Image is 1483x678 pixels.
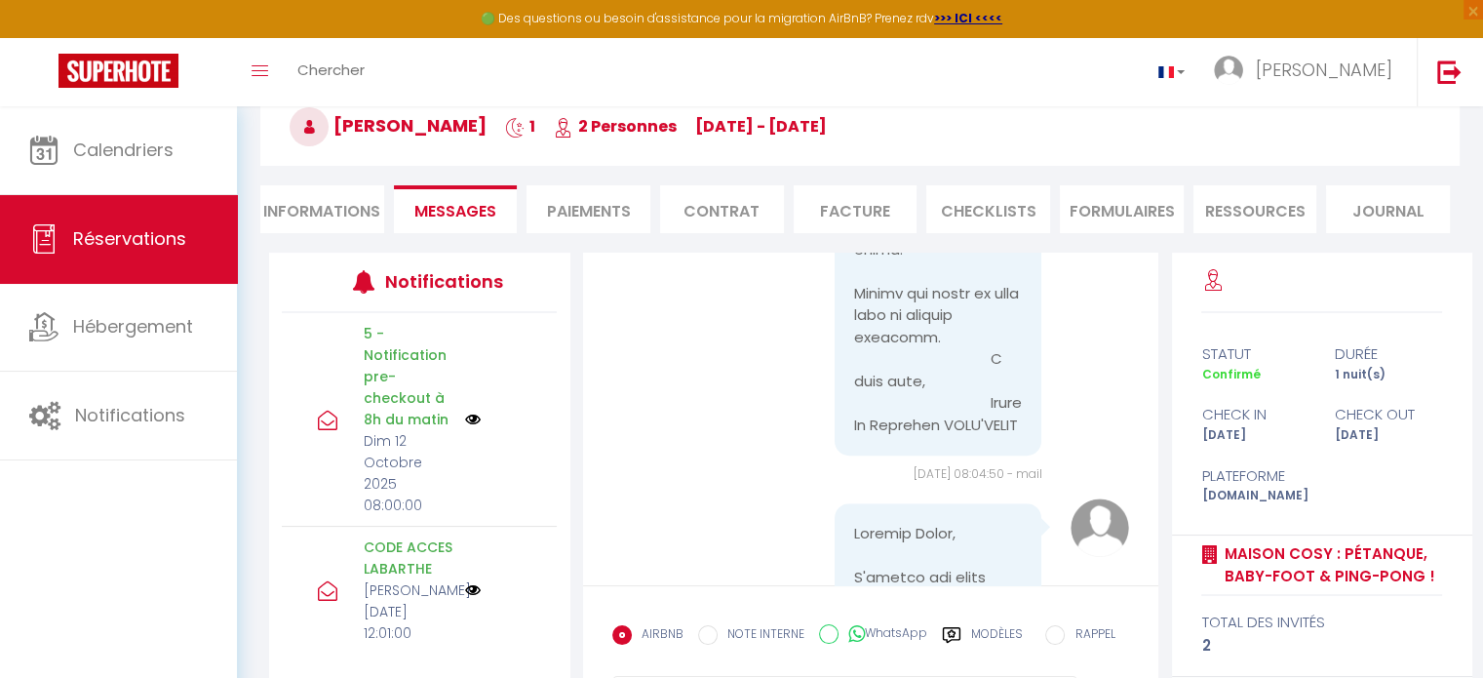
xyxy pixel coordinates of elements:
li: Ressources [1193,185,1317,233]
a: >>> ICI <<<< [934,10,1002,26]
div: [DATE] [1322,426,1456,445]
li: CHECKLISTS [926,185,1050,233]
span: 2 Personnes [554,115,677,138]
div: [DATE] [1189,426,1322,445]
li: Journal [1326,185,1450,233]
p: 5 - Notification pre-checkout à 8h du matin [364,323,452,430]
span: Messages [414,200,496,222]
div: Plateforme [1189,464,1322,488]
div: 2 [1201,634,1442,658]
span: Calendriers [73,138,174,162]
span: Réservations [73,226,186,251]
span: [DATE] 08:04:50 - mail [913,465,1041,482]
li: Informations [260,185,384,233]
img: NO IMAGE [465,412,481,427]
div: statut [1189,342,1322,366]
img: ... [1214,56,1243,85]
label: NOTE INTERNE [718,625,804,647]
a: Maison Cosy : Pétanque, Baby-foot & Ping-Pong ! [1217,542,1442,588]
li: Facture [794,185,917,233]
span: [PERSON_NAME] [1256,58,1392,82]
span: Chercher [297,60,365,80]
span: 1 [505,115,535,138]
div: durée [1322,342,1456,366]
a: Chercher [283,38,379,106]
span: [DATE] - [DATE] [695,115,827,138]
div: 1 nuit(s) [1322,366,1456,384]
div: total des invités [1201,611,1442,634]
label: WhatsApp [839,624,927,646]
label: AIRBNB [632,625,683,647]
p: Dim 12 Octobre 2025 08:00:00 [364,430,452,516]
img: Super Booking [59,54,178,88]
div: check in [1189,403,1322,426]
a: ... [PERSON_NAME] [1199,38,1417,106]
label: Modèles [971,625,1023,659]
span: Notifications [75,403,185,427]
img: NO IMAGE [465,582,481,598]
div: check out [1322,403,1456,426]
h3: Notifications [385,259,500,303]
div: [DOMAIN_NAME] [1189,487,1322,505]
li: Contrat [660,185,784,233]
p: [PERSON_NAME][DATE] 12:01:00 [364,579,452,644]
label: RAPPEL [1065,625,1114,647]
img: logout [1437,60,1462,84]
span: Confirmé [1201,366,1260,382]
li: Paiements [527,185,650,233]
img: avatar.png [1071,499,1129,557]
li: FORMULAIRES [1060,185,1184,233]
span: [PERSON_NAME] [290,113,487,138]
p: CODE ACCES LABARTHE [364,537,452,579]
span: Hébergement [73,314,193,339]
